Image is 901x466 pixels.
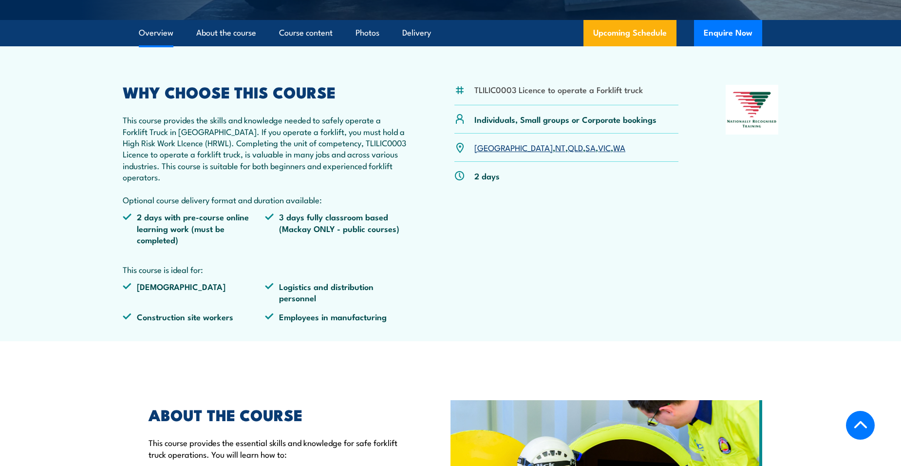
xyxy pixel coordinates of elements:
a: NT [555,141,565,153]
h2: WHY CHOOSE THIS COURSE [123,85,407,98]
p: Individuals, Small groups or Corporate bookings [474,114,657,125]
a: Overview [139,20,173,46]
a: Course content [279,20,333,46]
a: Delivery [402,20,431,46]
li: Employees in manufacturing [265,311,407,322]
p: This course provides the essential skills and knowledge for safe forklift truck operations. You w... [149,437,406,460]
img: Nationally Recognised Training logo. [726,85,778,135]
li: 3 days fully classroom based (Mackay ONLY - public courses) [265,211,407,245]
a: Photos [356,20,379,46]
p: 2 days [474,170,500,181]
p: , , , , , [474,142,625,153]
p: This course is ideal for: [123,264,407,275]
a: Upcoming Schedule [583,20,676,46]
p: This course provides the skills and knowledge needed to safely operate a Forklift Truck in [GEOGR... [123,114,407,205]
a: QLD [568,141,583,153]
a: VIC [598,141,611,153]
li: Logistics and distribution personnel [265,281,407,304]
button: Enquire Now [694,20,762,46]
li: TLILIC0003 Licence to operate a Forklift truck [474,84,643,95]
li: [DEMOGRAPHIC_DATA] [123,281,265,304]
h2: ABOUT THE COURSE [149,408,406,421]
a: [GEOGRAPHIC_DATA] [474,141,553,153]
li: 2 days with pre-course online learning work (must be completed) [123,211,265,245]
a: About the course [196,20,256,46]
a: SA [585,141,596,153]
li: Construction site workers [123,311,265,322]
a: WA [613,141,625,153]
